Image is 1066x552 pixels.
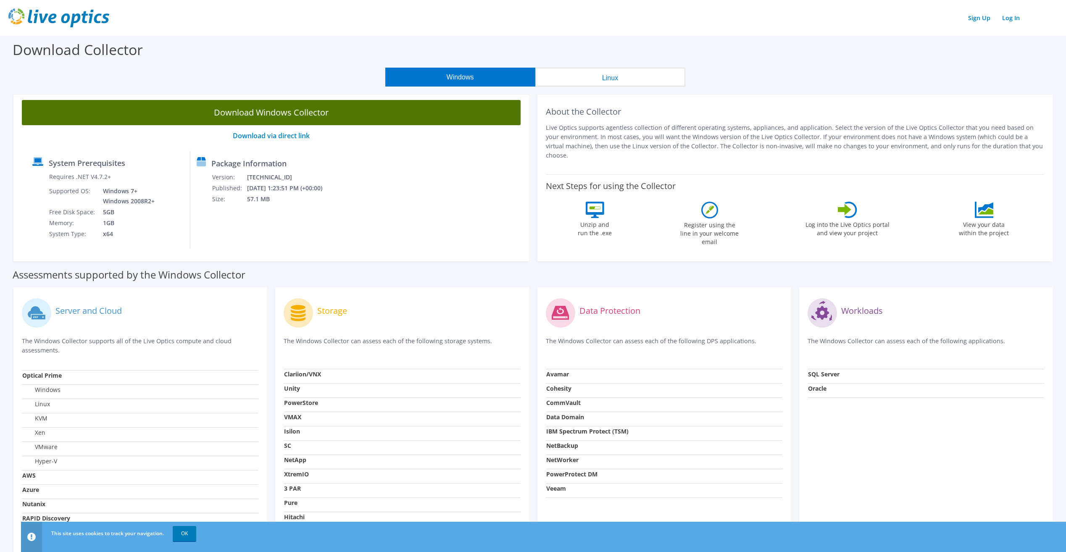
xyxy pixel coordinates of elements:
[284,370,321,378] strong: Clariion/VNX
[535,68,685,87] button: Linux
[808,384,826,392] strong: Oracle
[247,194,334,205] td: 57.1 MB
[22,486,39,494] strong: Azure
[211,159,287,168] label: Package Information
[284,513,305,521] strong: Hitachi
[97,229,156,239] td: x64
[964,12,995,24] a: Sign Up
[49,229,97,239] td: System Type:
[546,384,571,392] strong: Cohesity
[173,526,196,541] a: OK
[212,172,247,183] td: Version:
[97,186,156,207] td: Windows 7+ Windows 2008R2+
[22,400,50,408] label: Linux
[247,183,334,194] td: [DATE] 1:23:51 PM (+00:00)
[546,107,1045,117] h2: About the Collector
[22,500,45,508] strong: Nutanix
[954,218,1014,237] label: View your data within the project
[49,159,125,167] label: System Prerequisites
[317,307,347,315] label: Storage
[284,470,309,478] strong: XtremIO
[546,470,597,478] strong: PowerProtect DM
[284,442,291,449] strong: SC
[284,413,301,421] strong: VMAX
[22,371,62,379] strong: Optical Prime
[546,399,581,407] strong: CommVault
[841,307,883,315] label: Workloads
[22,457,57,465] label: Hyper-V
[55,307,122,315] label: Server and Cloud
[546,456,579,464] strong: NetWorker
[546,413,584,421] strong: Data Domain
[546,427,629,435] strong: IBM Spectrum Protect (TSM)
[385,68,535,87] button: Windows
[97,218,156,229] td: 1GB
[284,399,318,407] strong: PowerStore
[998,12,1024,24] a: Log In
[546,123,1045,160] p: Live Optics supports agentless collection of different operating systems, appliances, and applica...
[546,442,578,449] strong: NetBackup
[49,207,97,218] td: Free Disk Space:
[284,499,297,507] strong: Pure
[22,514,70,522] strong: RAPID Discovery
[22,336,258,355] p: The Windows Collector supports all of the Live Optics compute and cloud assessments.
[22,414,47,423] label: KVM
[22,471,36,479] strong: AWS
[247,172,334,183] td: [TECHNICAL_ID]
[808,336,1044,354] p: The Windows Collector can assess each of the following applications.
[284,484,301,492] strong: 3 PAR
[212,183,247,194] td: Published:
[284,336,520,354] p: The Windows Collector can assess each of the following storage systems.
[97,207,156,218] td: 5GB
[49,218,97,229] td: Memory:
[805,218,890,237] label: Log into the Live Optics portal and view your project
[212,194,247,205] td: Size:
[284,384,300,392] strong: Unity
[22,100,521,125] a: Download Windows Collector
[546,181,676,191] label: Next Steps for using the Collector
[808,370,840,378] strong: SQL Server
[51,530,164,537] span: This site uses cookies to track your navigation.
[546,336,782,354] p: The Windows Collector can assess each of the following DPS applications.
[49,186,97,207] td: Supported OS:
[284,427,300,435] strong: Isilon
[576,218,614,237] label: Unzip and run the .exe
[13,40,143,59] label: Download Collector
[8,8,109,27] img: live_optics_svg.svg
[546,370,569,378] strong: Avamar
[22,443,58,451] label: VMware
[678,218,741,246] label: Register using the line in your welcome email
[22,386,61,394] label: Windows
[233,131,310,140] a: Download via direct link
[22,428,45,437] label: Xen
[579,307,640,315] label: Data Protection
[546,484,566,492] strong: Veeam
[13,271,245,279] label: Assessments supported by the Windows Collector
[284,456,306,464] strong: NetApp
[49,173,111,181] label: Requires .NET V4.7.2+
